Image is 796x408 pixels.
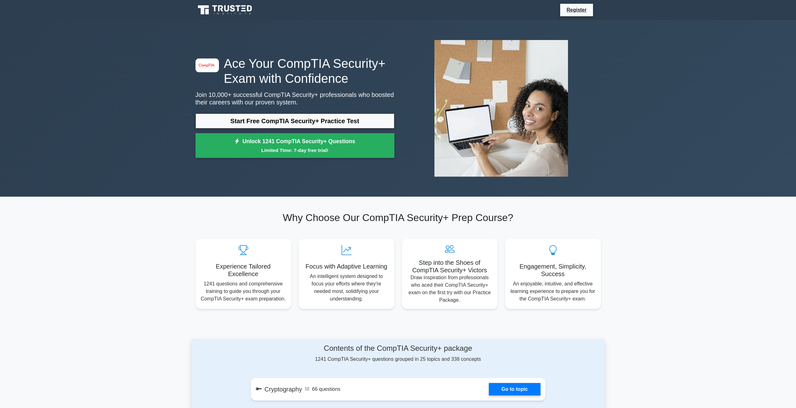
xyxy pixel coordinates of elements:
[195,56,394,86] h1: Ace Your CompTIA Security+ Exam with Confidence
[489,383,540,395] a: Go to topic
[407,259,493,274] h5: Step into the Shoes of CompTIA Security+ Victors
[304,273,389,303] p: An intelligent system designed to focus your efforts where they're needed most, solidifying your ...
[563,6,590,14] a: Register
[200,280,286,303] p: 1241 questions and comprehensive training to guide you through your CompTIA Security+ exam prepar...
[510,280,596,303] p: An enjoyable, intuitive, and effective learning experience to prepare you for the CompTIA Securit...
[195,133,394,158] a: Unlock 1241 CompTIA Security+ QuestionsLimited Time: 7-day free trial!
[195,212,601,224] h2: Why Choose Our CompTIA Security+ Prep Course?
[200,263,286,278] h5: Experience Tailored Excellence
[195,91,394,106] p: Join 10,000+ successful CompTIA Security+ professionals who boosted their careers with our proven...
[251,344,545,363] div: 1241 CompTIA Security+ questions grouped in 25 topics and 338 concepts
[203,147,387,154] small: Limited Time: 7-day free trial!
[251,344,545,353] h4: Contents of the CompTIA Security+ package
[304,263,389,270] h5: Focus with Adaptive Learning
[407,274,493,304] p: Draw inspiration from professionals who aced their CompTIA Security+ exam on the first try with o...
[195,113,394,128] a: Start Free CompTIA Security+ Practice Test
[510,263,596,278] h5: Engagement, Simplicity, Success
